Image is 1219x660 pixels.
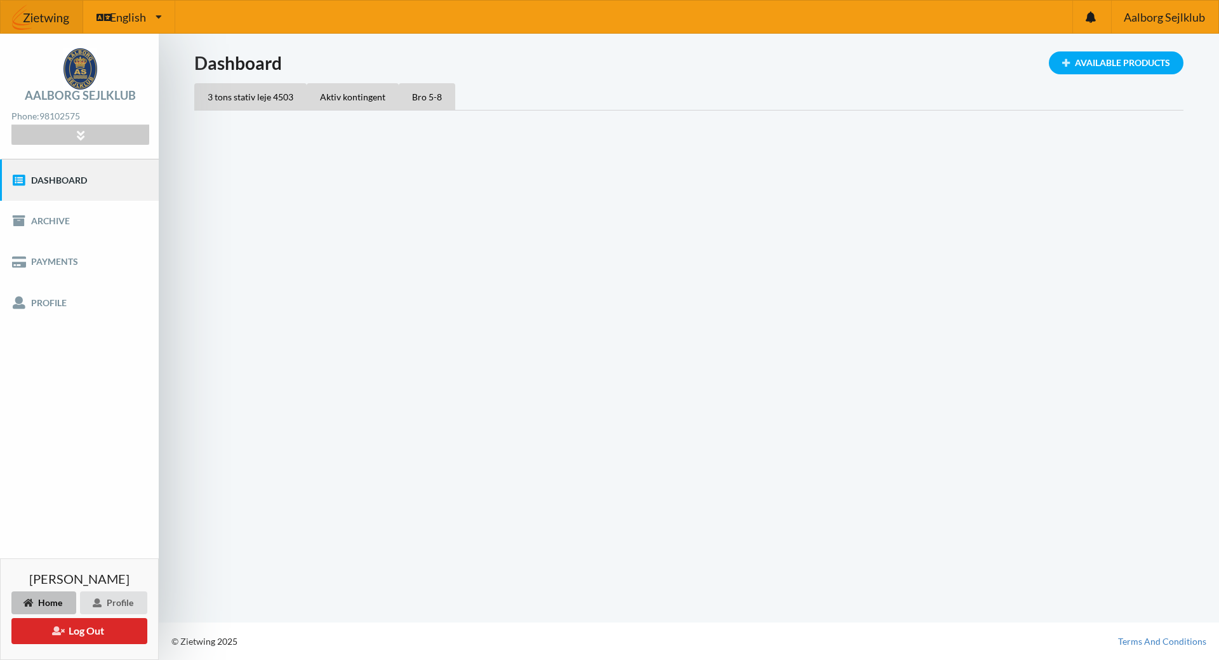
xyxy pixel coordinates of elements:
a: Terms And Conditions [1118,635,1206,648]
span: English [110,11,146,23]
div: Aktiv kontingent [307,83,399,110]
div: Phone: [11,108,149,125]
h1: Dashboard [194,51,1183,74]
div: Bro 5-8 [399,83,455,110]
div: Profile [80,591,147,614]
div: 3 tons stativ leje 4503 [194,83,307,110]
div: Aalborg Sejlklub [25,90,136,101]
span: [PERSON_NAME] [29,572,130,585]
div: Home [11,591,76,614]
strong: 98102575 [39,111,80,121]
span: Aalborg Sejlklub [1124,11,1205,23]
img: logo [63,48,97,90]
button: Log Out [11,618,147,644]
div: Available Products [1049,51,1183,74]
